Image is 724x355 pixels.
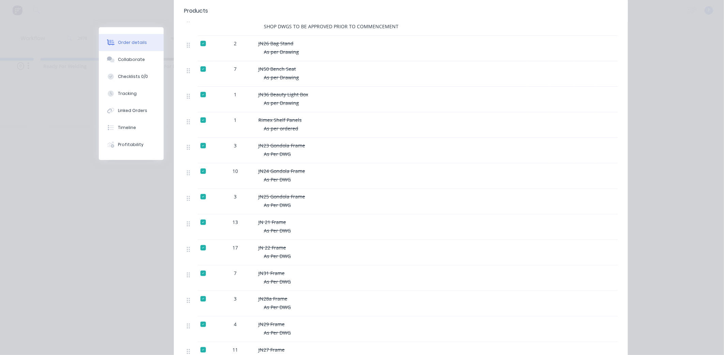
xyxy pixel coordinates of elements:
div: Timeline [118,125,136,131]
span: 2 [234,40,237,47]
span: 1 [234,91,237,98]
span: 11 [232,346,238,353]
span: 3 [234,142,237,149]
span: As Per DWG [264,304,291,310]
span: JN27 Frame [258,346,285,353]
span: JN 22 Frame [258,244,286,251]
button: Tracking [99,85,164,102]
span: JN23 Gondola Frame [258,142,305,149]
span: 13 [232,219,238,226]
span: As Per DWG [264,329,291,336]
div: Checklists 0/0 [118,74,148,80]
span: As Per DWG [264,227,291,234]
span: JN50 Bench Seat [258,66,296,72]
button: Collaborate [99,51,164,68]
span: 3 [234,295,237,302]
span: As per Drawing [264,100,299,106]
span: As Per DWG [264,176,291,183]
button: Checklists 0/0 [99,68,164,85]
div: Order details [118,39,147,46]
span: As per ordered [264,125,298,132]
button: Profitability [99,136,164,153]
span: As Per DWG [264,151,291,157]
span: JN 21 Frame [258,219,286,225]
span: 3 [234,193,237,200]
span: As Per DWG [264,253,291,259]
span: JN28a Frame [258,295,287,302]
span: Rimex Shelf Panels [258,117,302,123]
span: As per Drawing [264,49,299,55]
div: Tracking [118,91,137,97]
span: 1 [234,116,237,124]
span: JN36 Beauty Light Box [258,91,308,98]
button: Linked Orders [99,102,164,119]
span: JN24 Gondola Frame [258,168,305,174]
span: 7 [234,270,237,277]
span: 4 [234,321,237,328]
span: As Per DWG [264,278,291,285]
span: SHOP DWGS TO BE APPROVED PRIOR TO COMMENCEMENT [264,23,398,30]
div: Profitability [118,142,144,148]
span: 17 [232,244,238,251]
button: Timeline [99,119,164,136]
span: JN26 Bag Stand [258,40,293,47]
span: JN31 Frame [258,270,285,276]
span: As per Drawing [264,74,299,81]
div: Linked Orders [118,108,147,114]
div: Products [184,7,208,15]
div: Collaborate [118,57,145,63]
span: JN29 Frame [258,321,285,327]
span: JN25 Gondola Frame [258,193,305,200]
span: 7 [234,65,237,72]
button: Order details [99,34,164,51]
span: As Per DWG [264,202,291,208]
span: 10 [232,167,238,175]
